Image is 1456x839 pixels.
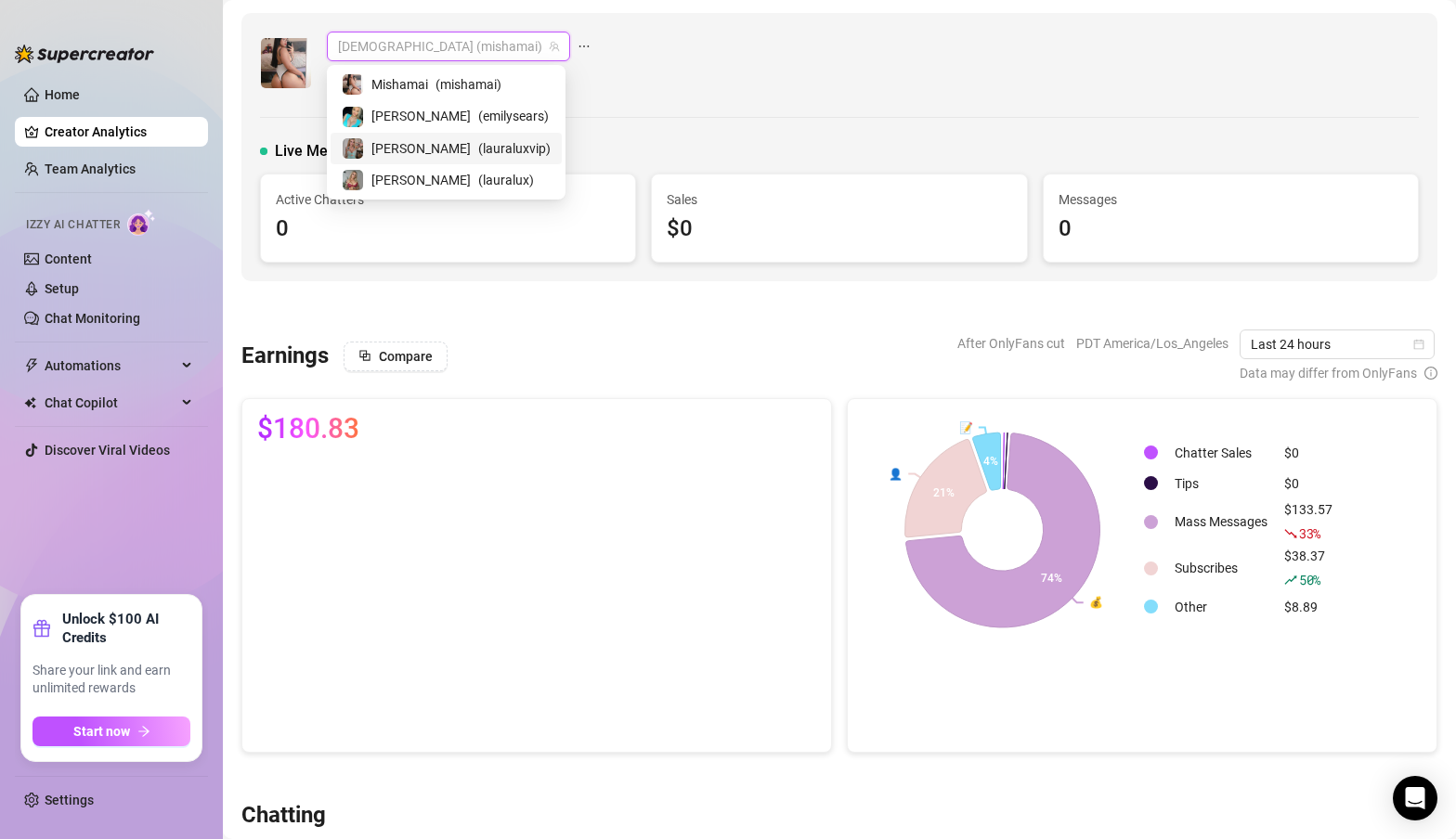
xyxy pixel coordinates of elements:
[1284,473,1332,494] div: $0
[1167,469,1275,497] td: Tips
[1299,524,1320,542] span: 33 %
[45,311,140,326] a: Chat Monitoring
[32,619,51,638] span: gift
[379,349,433,364] span: Compare
[32,716,190,746] button: Start nowarrow-right
[667,212,1011,247] div: $0
[257,414,359,444] span: $180.83
[45,351,176,381] span: Automations
[1251,330,1423,358] span: Last 24 hours
[957,329,1065,357] span: After OnlyFans cut
[343,107,363,127] img: Emily
[1299,571,1320,588] span: 50 %
[1089,595,1103,609] text: 💰
[371,170,471,190] span: [PERSON_NAME]
[45,443,170,458] a: Discover Viral Videos
[1393,776,1437,820] div: Open Intercom Messenger
[549,41,560,52] span: team
[1424,363,1437,383] span: info-circle
[343,74,363,95] img: Mishamai
[137,725,150,738] span: arrow-right
[241,801,326,831] h3: Chatting
[261,38,311,88] img: Mishamai
[73,724,130,739] span: Start now
[371,138,471,159] span: [PERSON_NAME]
[344,342,448,371] button: Compare
[15,45,154,63] img: logo-BBDzfeDw.svg
[959,419,973,433] text: 📝
[478,106,549,126] span: ( emilysears )
[26,216,120,234] span: Izzy AI Chatter
[45,117,193,147] a: Creator Analytics
[275,140,430,162] span: Live Metrics (last hour)
[45,161,136,176] a: Team Analytics
[1167,438,1275,467] td: Chatter Sales
[371,74,428,95] span: Mishamai
[1284,597,1332,617] div: $8.89
[1059,212,1403,247] div: 0
[24,358,39,373] span: thunderbolt
[45,252,92,266] a: Content
[1284,546,1332,590] div: $38.37
[343,170,363,190] img: Laura
[276,212,620,247] div: 0
[1284,499,1332,544] div: $133.57
[478,170,534,190] span: ( lauralux )
[1167,592,1275,621] td: Other
[241,342,329,371] h3: Earnings
[889,466,903,480] text: 👤
[667,189,1011,210] span: Sales
[1413,339,1424,350] span: calendar
[1284,443,1332,463] div: $0
[127,209,156,236] img: AI Chatter
[1284,527,1297,540] span: fall
[276,189,620,210] span: Active Chatters
[1076,329,1228,357] span: PDT America/Los_Angeles
[1167,546,1275,590] td: Subscribes
[435,74,501,95] span: ( mishamai )
[358,349,371,362] span: block
[62,610,190,647] strong: Unlock $100 AI Credits
[578,32,591,61] span: ellipsis
[32,662,190,698] span: Share your link and earn unlimited rewards
[45,388,176,418] span: Chat Copilot
[343,138,363,159] img: Laura
[45,87,80,102] a: Home
[478,138,551,159] span: ( lauraluxvip )
[1167,499,1275,544] td: Mass Messages
[371,106,471,126] span: [PERSON_NAME]
[1240,363,1417,383] span: Data may differ from OnlyFans
[24,396,36,409] img: Chat Copilot
[45,281,79,296] a: Setup
[1284,574,1297,587] span: rise
[45,793,94,807] a: Settings
[338,32,559,60] span: Mishamai (mishamai)
[1059,189,1403,210] span: Messages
